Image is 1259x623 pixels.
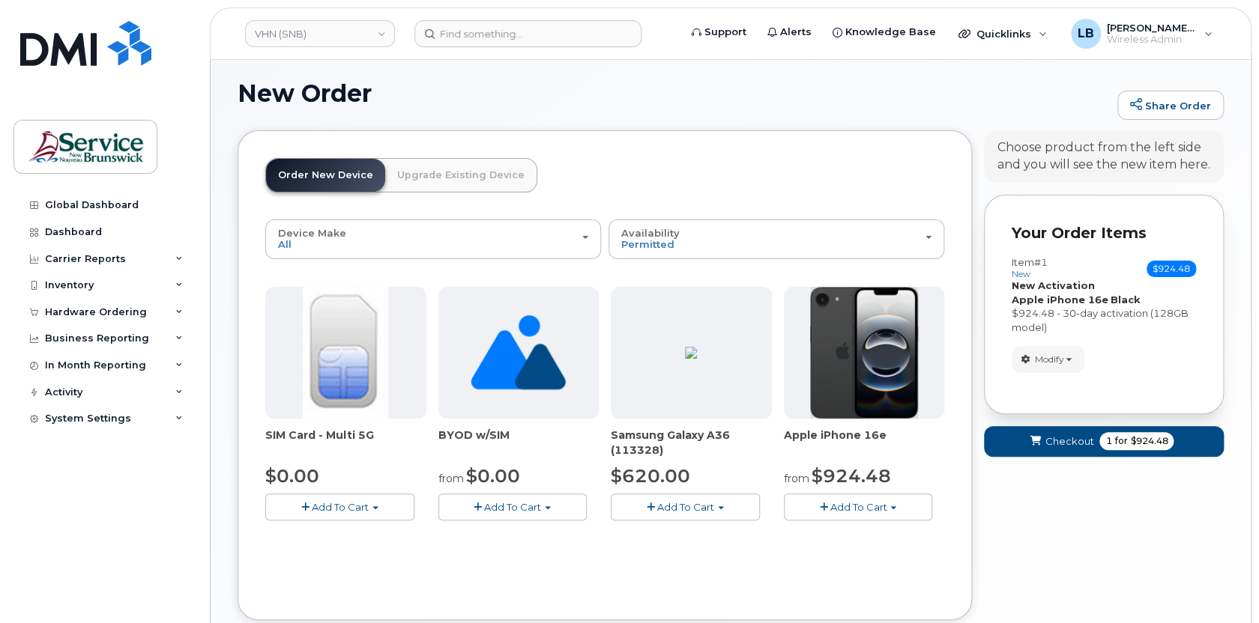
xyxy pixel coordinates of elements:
[812,465,891,487] span: $924.48
[609,219,944,258] button: Availability Permitted
[266,159,385,192] a: Order New Device
[621,227,680,239] span: Availability
[1012,306,1196,334] div: $924.48 - 30-day activation (128GB model)
[810,287,918,419] img: iphone16e.png
[303,287,388,419] img: 00D627D4-43E9-49B7-A367-2C99342E128C.jpg
[385,159,537,192] a: Upgrade Existing Device
[997,139,1210,174] div: Choose product from the left side and you will see the new item here.
[238,80,1110,106] h1: New Order
[265,219,601,258] button: Device Make All
[1035,353,1064,366] span: Modify
[1111,294,1141,306] strong: Black
[1147,261,1196,277] span: $924.48
[1111,434,1130,448] span: for
[265,428,426,458] div: SIM Card - Multi 5G
[611,428,772,458] div: Samsung Galaxy A36 (113328)
[278,238,292,250] span: All
[278,227,346,239] span: Device Make
[484,501,541,513] span: Add To Cart
[1012,222,1196,244] p: Your Order Items
[1012,346,1084,372] button: Modify
[1034,256,1048,268] span: #1
[1105,434,1111,448] span: 1
[611,465,690,487] span: $620.00
[657,501,714,513] span: Add To Cart
[1130,434,1168,448] span: $924.48
[265,465,319,487] span: $0.00
[438,493,588,520] button: Add To Cart
[1012,294,1108,306] strong: Apple iPhone 16e
[438,428,600,458] div: BYOD w/SIM
[784,472,809,485] small: from
[438,472,464,485] small: from
[611,493,760,520] button: Add To Cart
[1117,91,1224,121] a: Share Order
[784,493,933,520] button: Add To Cart
[1012,257,1048,279] h3: Item
[984,426,1224,457] button: Checkout 1 for $924.48
[830,501,887,513] span: Add To Cart
[784,428,945,458] div: Apple iPhone 16e
[1012,279,1095,291] strong: New Activation
[466,465,520,487] span: $0.00
[1045,434,1093,449] span: Checkout
[685,347,697,359] img: ED9FC9C2-4804-4D92-8A77-98887F1967E0.png
[471,287,566,419] img: no_image_found-2caef05468ed5679b831cfe6fc140e25e0c280774317ffc20a367ab7fd17291e.png
[621,238,674,250] span: Permitted
[1012,269,1030,279] small: new
[312,501,369,513] span: Add To Cart
[265,493,414,520] button: Add To Cart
